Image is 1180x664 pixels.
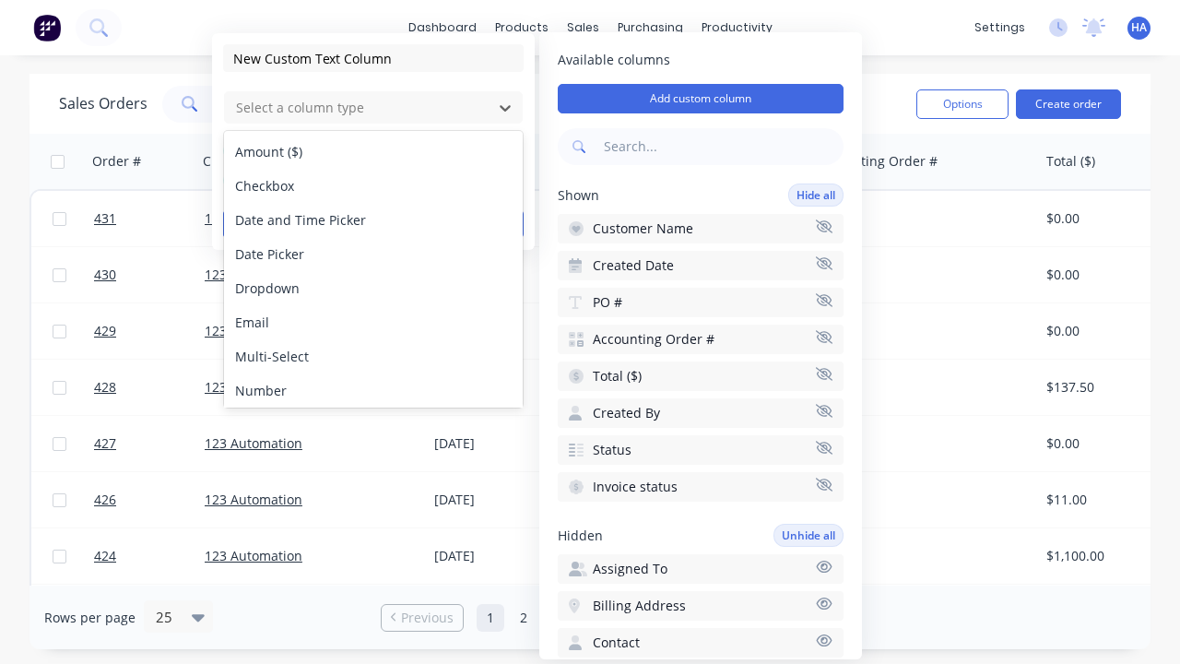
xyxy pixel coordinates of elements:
[94,472,205,528] a: 426
[223,209,370,239] button: Save
[593,330,714,349] span: Accounting Order #
[1046,491,1154,509] div: $11.00
[94,585,205,640] a: 425
[205,209,302,227] a: 123 Automation
[510,604,537,632] a: Page 2
[224,271,523,305] div: Dropdown
[224,339,523,373] div: Multi-Select
[477,604,504,632] a: Page 1 is your current page
[788,184,844,207] button: Hide all
[558,288,844,317] button: PO #
[205,491,302,508] a: 123 Automation
[558,628,844,658] button: Contact
[224,237,523,271] div: Date Picker
[1046,322,1154,340] div: $0.00
[593,478,678,496] span: Invoice status
[94,303,205,359] a: 429
[593,597,686,615] span: Billing Address
[1016,89,1121,119] button: Create order
[94,247,205,302] a: 430
[94,491,116,509] span: 426
[558,527,603,545] span: Hidden
[773,524,844,547] button: Unhide all
[593,219,693,238] span: Customer Name
[558,84,844,113] button: Add custom column
[593,367,642,385] span: Total ($)
[593,293,622,312] span: PO #
[224,135,523,169] div: Amount ($)
[558,398,844,428] button: Created By
[434,491,572,509] div: [DATE]
[203,152,303,171] div: Customer Name
[94,378,116,397] span: 428
[92,152,141,171] div: Order #
[593,404,660,422] span: Created By
[1046,152,1095,171] div: Total ($)
[205,266,302,283] a: 123 Automation
[434,547,572,565] div: [DATE]
[558,591,844,621] button: Billing Address
[558,214,844,243] button: Customer Name
[600,128,844,165] input: Search...
[1046,378,1154,397] div: $137.50
[486,14,558,41] div: products
[33,14,61,41] img: Factory
[224,305,523,339] div: Email
[965,14,1034,41] div: settings
[94,547,116,565] span: 424
[399,14,486,41] a: dashboard
[44,609,136,627] span: Rows per page
[593,634,640,652] span: Contact
[1046,266,1154,284] div: $0.00
[558,554,844,584] button: Assigned To
[373,604,807,632] ul: Pagination
[94,360,205,415] a: 428
[558,325,844,354] button: Accounting Order #
[224,373,523,408] div: Number
[558,435,844,465] button: Status
[1131,19,1147,36] span: HA
[401,609,454,627] span: Previous
[558,362,844,391] button: Total ($)
[1046,547,1154,565] div: $1,100.00
[94,209,116,228] span: 431
[593,256,674,275] span: Created Date
[558,186,599,205] span: Shown
[94,191,205,246] a: 431
[1046,209,1154,228] div: $0.00
[608,14,692,41] div: purchasing
[558,51,844,69] span: Available columns
[205,547,302,564] a: 123 Automation
[59,95,147,113] h1: Sales Orders
[382,609,463,627] a: Previous page
[205,378,302,396] a: 123 Automation
[94,416,205,471] a: 427
[224,169,523,203] div: Checkbox
[816,152,938,171] div: Accounting Order #
[205,322,302,339] a: 123 Automation
[205,434,302,452] a: 123 Automation
[223,44,524,72] input: Enter column name...
[94,266,116,284] span: 430
[593,441,631,459] span: Status
[558,14,608,41] div: sales
[593,560,667,578] span: Assigned To
[94,434,116,453] span: 427
[1046,434,1154,453] div: $0.00
[692,14,782,41] div: productivity
[558,472,844,502] button: Invoice status
[94,322,116,340] span: 429
[224,203,523,237] div: Date and Time Picker
[916,89,1009,119] button: Options
[94,528,205,584] a: 424
[558,251,844,280] button: Created Date
[434,434,572,453] div: [DATE]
